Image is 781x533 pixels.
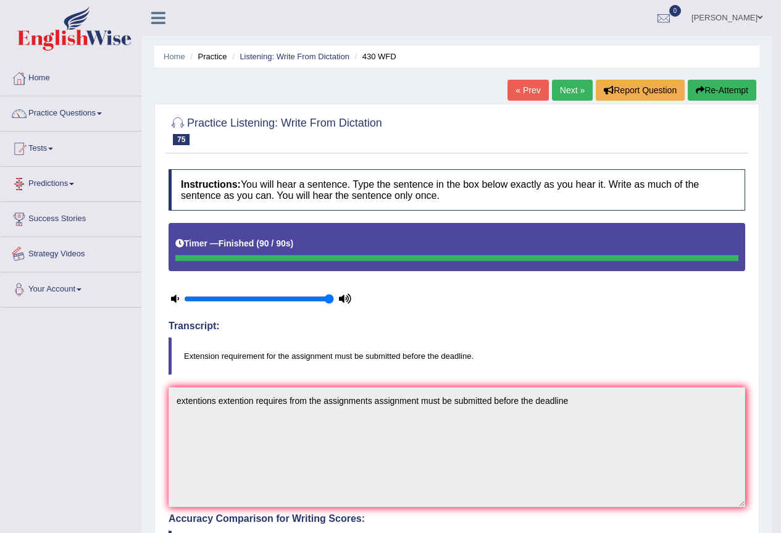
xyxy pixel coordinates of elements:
b: Finished [219,238,254,248]
a: Listening: Write From Dictation [240,52,349,61]
li: Practice [187,51,227,62]
a: Strategy Videos [1,237,141,268]
b: ) [291,238,294,248]
a: Success Stories [1,202,141,233]
h4: Transcript: [169,321,745,332]
a: « Prev [507,80,548,101]
button: Report Question [596,80,685,101]
a: Tests [1,132,141,162]
button: Re-Attempt [688,80,756,101]
a: Practice Questions [1,96,141,127]
a: Your Account [1,272,141,303]
li: 430 WFD [352,51,396,62]
a: Next » [552,80,593,101]
blockquote: Extension requirement for the assignment must be submitted before the deadline. [169,337,745,375]
a: Home [164,52,185,61]
h2: Practice Listening: Write From Dictation [169,114,382,145]
span: 0 [669,5,682,17]
b: ( [256,238,259,248]
b: Instructions: [181,179,241,190]
h4: You will hear a sentence. Type the sentence in the box below exactly as you hear it. Write as muc... [169,169,745,211]
h4: Accuracy Comparison for Writing Scores: [169,513,745,524]
a: Home [1,61,141,92]
h5: Timer — [175,239,293,248]
b: 90 / 90s [259,238,291,248]
span: 75 [173,134,190,145]
a: Predictions [1,167,141,198]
